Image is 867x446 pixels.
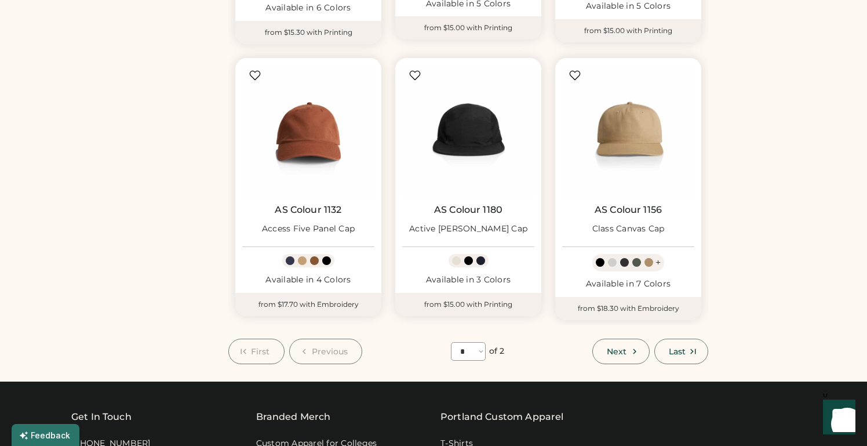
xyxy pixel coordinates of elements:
[434,204,502,216] a: AS Colour 1180
[654,339,708,364] button: Last
[555,297,701,320] div: from $18.30 with Embroidery
[256,410,331,424] div: Branded Merch
[592,223,665,235] div: Class Canvas Cap
[235,293,381,316] div: from $17.70 with Embroidery
[395,293,541,316] div: from $15.00 with Printing
[395,16,541,39] div: from $15.00 with Printing
[402,65,534,197] img: AS Colour 1180 Active Finn Cap
[275,204,341,216] a: AS Colour 1132
[242,65,374,197] img: AS Colour 1132 Access Five Panel Cap
[489,346,504,357] div: of 2
[562,1,694,12] div: Available in 5 Colors
[228,339,285,364] button: First
[812,394,862,444] iframe: Front Chat
[409,223,527,235] div: Active [PERSON_NAME] Cap
[595,204,662,216] a: AS Colour 1156
[440,410,563,424] a: Portland Custom Apparel
[251,347,270,356] span: First
[592,339,649,364] button: Next
[562,65,694,197] img: AS Colour 1156 Class Canvas Cap
[71,410,132,424] div: Get In Touch
[402,274,534,286] div: Available in 3 Colors
[607,347,626,356] span: Next
[312,347,348,356] span: Previous
[655,256,661,269] div: +
[242,2,374,14] div: Available in 6 Colors
[669,347,686,356] span: Last
[262,223,355,235] div: Access Five Panel Cap
[242,274,374,286] div: Available in 4 Colors
[555,19,701,42] div: from $15.00 with Printing
[289,339,363,364] button: Previous
[235,21,381,44] div: from $15.30 with Printing
[562,278,694,290] div: Available in 7 Colors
